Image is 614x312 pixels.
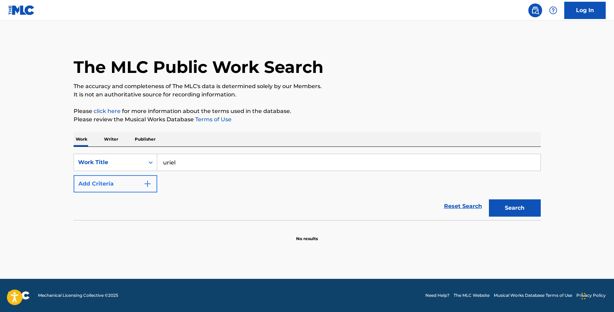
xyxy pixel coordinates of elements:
[74,82,541,91] p: The accuracy and completeness of The MLC's data is determined solely by our Members.
[441,199,485,214] a: Reset Search
[579,279,614,312] iframe: Chat Widget
[546,3,560,17] div: Help
[454,292,490,299] a: The MLC Website
[425,292,450,299] a: Need Help?
[8,5,35,15] img: MLC Logo
[74,132,89,146] p: Work
[576,292,606,299] a: Privacy Policy
[528,3,542,17] a: Public Search
[74,107,541,115] p: Please for more information about the terms used in the database.
[194,116,232,123] a: Terms of Use
[531,6,539,15] img: search
[582,286,586,306] div: Drag
[38,292,118,299] span: Mechanical Licensing Collective © 2025
[74,175,157,192] button: Add Criteria
[74,57,323,77] h1: The MLC Public Work Search
[8,291,30,300] img: logo
[102,132,120,146] p: Writer
[74,115,541,124] p: Please review the Musical Works Database
[489,199,541,217] button: Search
[78,158,140,167] div: Work Title
[74,154,541,220] form: Search Form
[296,227,318,242] p: No results
[564,2,606,19] a: Log In
[143,180,152,188] img: 9d2ae6d4665cec9f34b9.svg
[74,91,541,99] p: It is not an authoritative source for recording information.
[94,108,121,114] a: click here
[494,292,572,299] a: Musical Works Database Terms of Use
[133,132,158,146] p: Publisher
[549,6,557,15] img: help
